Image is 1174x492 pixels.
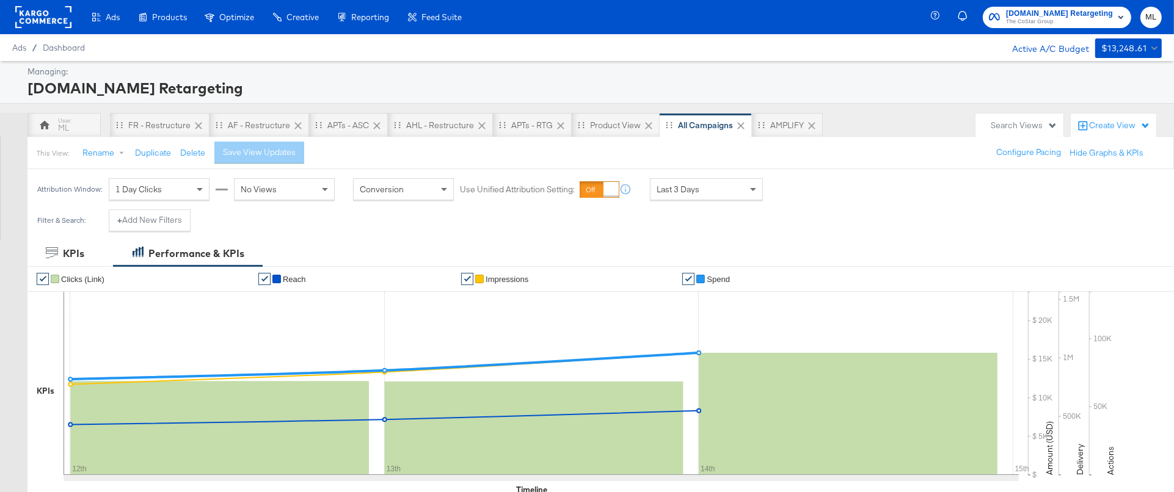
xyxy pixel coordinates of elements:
span: Ads [106,12,120,22]
div: ML [59,122,70,134]
a: ✔ [37,273,49,285]
span: Conversion [360,184,404,195]
button: Duplicate [135,147,171,159]
span: Impressions [486,275,528,284]
div: AHL - Restructure [406,120,474,131]
div: Create View [1089,120,1150,132]
button: $13,248.61 [1095,38,1162,58]
div: Product View [590,120,641,131]
div: Drag to reorder tab [666,121,673,128]
div: Drag to reorder tab [216,121,222,128]
div: Drag to reorder tab [578,121,585,128]
div: Filter & Search: [37,216,86,225]
span: Clicks (Link) [61,275,104,284]
div: Drag to reorder tab [758,121,765,128]
div: Performance & KPIs [148,247,244,261]
button: Rename [74,142,137,164]
button: ML [1140,7,1162,28]
div: APTs - ASC [327,120,369,131]
text: Actions [1105,446,1116,475]
div: Active A/C Budget [999,38,1089,57]
a: Dashboard [43,43,85,52]
span: / [26,43,43,52]
div: Managing: [27,66,1159,78]
button: Delete [180,147,205,159]
a: ✔ [461,273,473,285]
label: Use Unified Attribution Setting: [460,184,575,195]
div: KPIs [63,247,84,261]
div: This View: [37,148,69,158]
div: $13,248.61 [1101,41,1147,56]
span: Products [152,12,187,22]
a: ✔ [682,273,695,285]
button: +Add New Filters [109,209,191,231]
button: Configure Pacing [988,142,1070,164]
span: Reporting [351,12,389,22]
span: Reach [283,275,306,284]
div: AF - Restructure [228,120,290,131]
div: [DOMAIN_NAME] Retargeting [27,78,1159,98]
div: Attribution Window: [37,185,103,194]
div: Drag to reorder tab [499,121,506,128]
strong: + [117,214,122,226]
span: Ads [12,43,26,52]
span: No Views [241,184,277,195]
button: Hide Graphs & KPIs [1070,147,1143,159]
span: Optimize [219,12,254,22]
div: KPIs [37,385,54,397]
div: APTs - RTG [511,120,553,131]
span: Last 3 Days [657,184,699,195]
span: Spend [707,275,730,284]
span: 1 Day Clicks [115,184,162,195]
div: Drag to reorder tab [116,121,123,128]
text: Amount (USD) [1044,421,1055,475]
span: Feed Suite [421,12,462,22]
div: Drag to reorder tab [315,121,322,128]
span: The CoStar Group [1006,17,1113,27]
div: Drag to reorder tab [394,121,401,128]
text: Delivery [1074,444,1085,475]
span: Creative [286,12,319,22]
a: ✔ [258,273,271,285]
button: [DOMAIN_NAME] RetargetingThe CoStar Group [983,7,1131,28]
div: AMPLIFY [770,120,804,131]
div: All Campaigns [678,120,733,131]
span: [DOMAIN_NAME] Retargeting [1006,7,1113,20]
div: Search Views [991,120,1057,131]
div: FR - Restructure [128,120,191,131]
span: ML [1145,10,1157,24]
